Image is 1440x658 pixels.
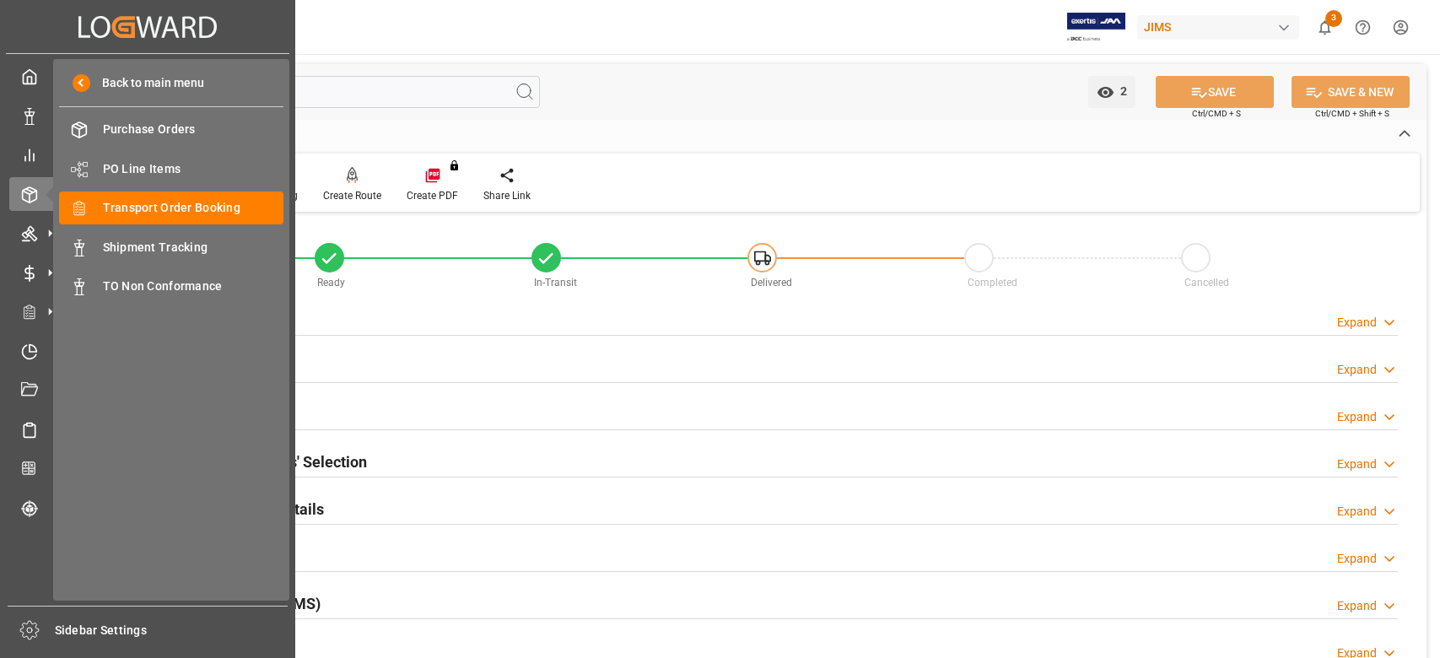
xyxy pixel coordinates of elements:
[1337,408,1377,426] div: Expand
[1156,76,1274,108] button: SAVE
[9,491,286,524] a: Tracking Shipment
[78,76,540,108] input: Search Fields
[483,188,531,203] div: Share Link
[59,270,283,303] a: TO Non Conformance
[9,374,286,407] a: Document Management
[1337,503,1377,520] div: Expand
[1067,13,1125,42] img: Exertis%20JAM%20-%20Email%20Logo.jpg_1722504956.jpg
[323,188,381,203] div: Create Route
[1315,107,1389,120] span: Ctrl/CMD + Shift + S
[1325,10,1342,27] span: 3
[9,138,286,171] a: My Reports
[1088,76,1135,108] button: open menu
[1292,76,1410,108] button: SAVE & NEW
[9,452,286,485] a: CO2 Calculator
[103,239,284,256] span: Shipment Tracking
[90,74,204,92] span: Back to main menu
[1137,11,1306,43] button: JIMS
[103,278,284,295] span: TO Non Conformance
[59,113,283,146] a: Purchase Orders
[1137,15,1299,40] div: JIMS
[59,230,283,263] a: Shipment Tracking
[9,99,286,132] a: Data Management
[9,413,286,445] a: Sailing Schedules
[103,199,284,217] span: Transport Order Booking
[1337,550,1377,568] div: Expand
[59,191,283,224] a: Transport Order Booking
[1337,361,1377,379] div: Expand
[1184,277,1229,289] span: Cancelled
[1344,8,1382,46] button: Help Center
[103,160,284,178] span: PO Line Items
[9,60,286,93] a: My Cockpit
[1114,84,1127,98] span: 2
[534,277,577,289] span: In-Transit
[1306,8,1344,46] button: show 3 new notifications
[1337,456,1377,473] div: Expand
[59,152,283,185] a: PO Line Items
[55,622,289,639] span: Sidebar Settings
[968,277,1017,289] span: Completed
[317,277,345,289] span: Ready
[9,334,286,367] a: Timeslot Management V2
[1192,107,1241,120] span: Ctrl/CMD + S
[103,121,284,138] span: Purchase Orders
[1337,314,1377,332] div: Expand
[1337,597,1377,615] div: Expand
[751,277,792,289] span: Delivered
